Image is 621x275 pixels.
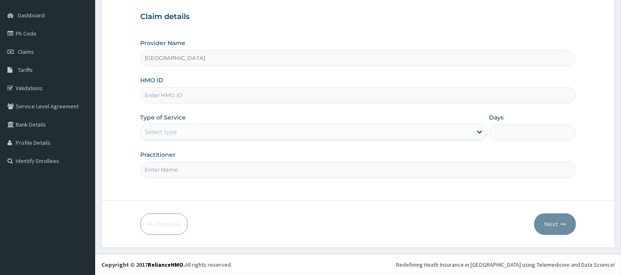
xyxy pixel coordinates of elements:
[18,48,34,55] span: Claims
[140,213,188,235] button: Previous
[489,113,504,122] label: Days
[18,66,33,74] span: Tariffs
[101,261,185,268] strong: Copyright © 2017 .
[95,254,621,275] footer: All rights reserved.
[396,261,615,269] div: Redefining Heath Insurance in [GEOGRAPHIC_DATA] using Telemedicine and Data Science!
[148,261,183,268] a: RelianceHMO
[140,151,175,159] label: Practitioner
[145,128,177,136] div: Select type
[140,113,186,122] label: Type of Service
[18,12,45,19] span: Dashboard
[534,213,576,235] button: Next
[140,39,185,47] label: Provider Name
[140,87,576,103] input: Enter HMO ID
[140,12,576,22] h3: Claim details
[140,76,163,84] label: HMO ID
[140,162,576,178] input: Enter Name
